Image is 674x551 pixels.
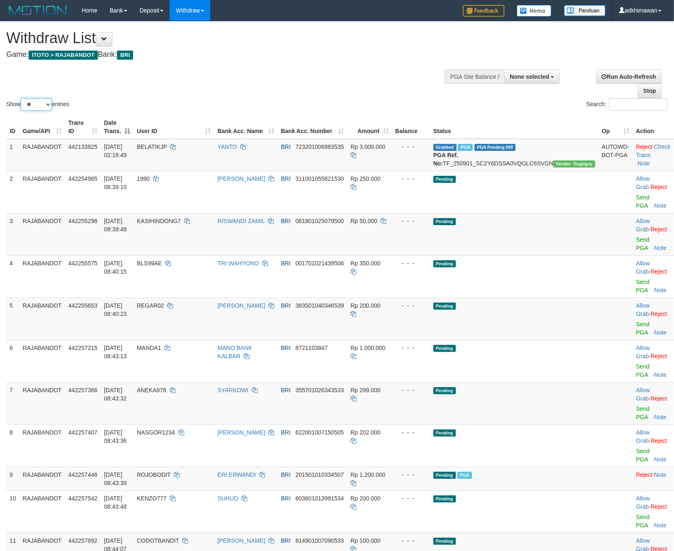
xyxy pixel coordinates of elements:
[395,344,427,352] div: - - -
[68,143,97,150] span: 442133825
[655,287,667,294] a: Note
[395,175,427,183] div: - - -
[68,345,97,351] span: 442257215
[458,144,472,151] span: Marked by adkedo
[19,340,65,382] td: RAJABANDOT
[651,503,667,510] a: Reject
[433,387,456,394] span: Pending
[636,345,650,359] a: Allow Grab
[6,51,441,59] h4: Game: Bank:
[564,5,606,16] img: panduan.png
[433,538,456,545] span: Pending
[655,202,667,209] a: Note
[636,495,650,510] a: Allow Grab
[137,387,166,393] span: ANEKA878
[350,302,380,309] span: Rp 200.000
[217,260,259,267] a: TRI WAHYONO
[633,213,674,255] td: ·
[217,143,237,150] a: YANTO
[6,213,19,255] td: 3
[281,429,290,436] span: BRI
[633,340,674,382] td: ·
[19,139,65,171] td: RAJABANDOT
[655,371,667,378] a: Note
[137,471,170,478] span: ROJOBODIT
[6,382,19,425] td: 7
[655,245,667,251] a: Note
[6,490,19,533] td: 10
[636,321,650,336] a: Send PGA
[19,213,65,255] td: RAJABANDOT
[636,218,651,233] span: ·
[19,382,65,425] td: RAJABANDOT
[633,255,674,298] td: ·
[21,98,52,111] select: Showentries
[636,218,650,233] a: Allow Grab
[281,175,290,182] span: BRI
[633,467,674,490] td: ·
[68,387,97,393] span: 442257366
[510,73,549,80] span: None selected
[636,363,650,378] a: Send PGA
[281,260,290,267] span: BRI
[636,345,651,359] span: ·
[137,302,164,309] span: REGAR02
[295,218,344,224] span: Copy 081801025079500 to clipboard
[214,115,277,139] th: Bank Acc. Name: activate to sort column ascending
[636,429,651,444] span: ·
[6,98,69,111] label: Show entries
[655,456,667,463] a: Note
[636,302,651,317] span: ·
[433,218,456,225] span: Pending
[504,70,560,84] button: None selected
[19,255,65,298] td: RAJABANDOT
[633,298,674,340] td: ·
[474,144,516,151] span: PGA Pending
[433,144,457,151] span: Grabbed
[295,471,344,478] span: Copy 201501010334507 to clipboard
[638,84,662,98] a: Stop
[68,175,97,182] span: 442254965
[19,425,65,467] td: RAJABANDOT
[633,382,674,425] td: ·
[295,260,344,267] span: Copy 001701021439506 to clipboard
[651,437,667,444] a: Reject
[395,301,427,310] div: - - -
[6,255,19,298] td: 4
[395,494,427,502] div: - - -
[395,471,427,479] div: - - -
[350,218,377,224] span: Rp 50.000
[651,311,667,317] a: Reject
[638,160,650,167] a: Note
[68,218,97,224] span: 442255298
[636,175,650,190] a: Allow Grab
[433,472,456,479] span: Pending
[633,171,674,213] td: ·
[281,218,290,224] span: BRI
[609,98,668,111] input: Search:
[636,194,650,209] a: Send PGA
[295,302,344,309] span: Copy 383501040346539 to clipboard
[636,448,650,463] a: Send PGA
[19,490,65,533] td: RAJABANDOT
[350,495,380,502] span: Rp 200.000
[137,143,167,150] span: BELATIKJP
[281,537,290,544] span: BRI
[277,115,347,139] th: Bank Acc. Number: activate to sort column ascending
[350,175,380,182] span: Rp 250.000
[101,115,134,139] th: Date Trans.: activate to sort column descending
[599,139,633,171] td: AUTOWD-BOT-PGA
[636,387,650,402] a: Allow Grab
[117,51,133,60] span: BRI
[134,115,214,139] th: User ID: activate to sort column ascending
[295,345,328,351] span: Copy 8721103847 to clipboard
[104,495,127,510] span: [DATE] 08:43:48
[68,429,97,436] span: 442257407
[350,345,385,351] span: Rp 1.000.000
[636,429,650,444] a: Allow Grab
[137,429,175,436] span: NASGOR1234
[433,152,458,167] b: PGA Ref. No:
[68,495,97,502] span: 442257542
[217,537,265,544] a: [PERSON_NAME]
[217,471,256,478] a: ERI ERWANDI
